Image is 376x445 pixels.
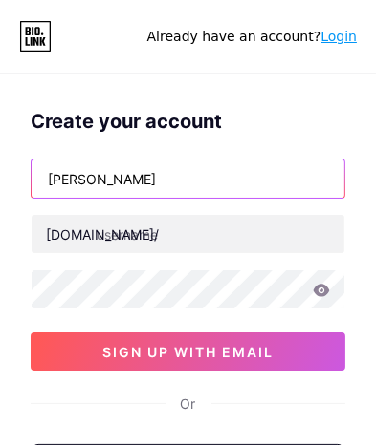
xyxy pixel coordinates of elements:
div: Already have an account? [147,27,357,47]
div: [DOMAIN_NAME]/ [46,224,159,244]
div: Create your account [31,107,345,136]
a: Login [321,29,357,44]
input: username [32,215,344,253]
button: sign up with email [31,332,345,371]
input: Email [32,159,344,198]
span: sign up with email [102,344,274,360]
div: Or [181,393,196,413]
